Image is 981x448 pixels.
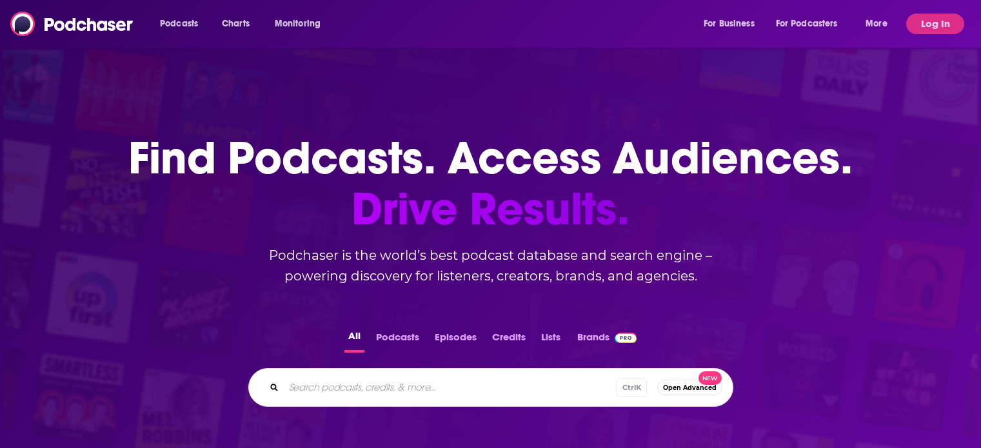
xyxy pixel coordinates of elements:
img: Podchaser Pro [615,333,637,343]
button: open menu [266,14,337,34]
a: Charts [213,14,257,34]
button: Credits [488,327,530,353]
span: Open Advanced [663,384,717,391]
button: Open AdvancedNew [657,380,722,395]
span: Drive Results. [128,184,853,235]
a: BrandsPodchaser Pro [577,327,637,353]
span: Charts [222,15,250,33]
span: For Podcasters [776,15,838,33]
span: More [866,15,887,33]
h1: Find Podcasts. Access Audiences. [128,133,853,235]
div: Search podcasts, credits, & more... [248,368,733,407]
h2: Podchaser is the world’s best podcast database and search engine – powering discovery for listene... [233,245,749,286]
button: open menu [695,14,771,34]
span: For Business [704,15,755,33]
button: All [344,327,364,353]
button: open menu [151,14,215,34]
button: open menu [768,14,857,34]
button: Podcasts [372,327,423,353]
button: Lists [537,327,564,353]
span: New [699,371,722,385]
input: Search podcasts, credits, & more... [284,377,617,398]
button: Log In [906,14,964,34]
button: Episodes [431,327,481,353]
img: Podchaser - Follow, Share and Rate Podcasts [10,12,134,36]
span: Ctrl K [617,378,647,397]
button: open menu [857,14,904,34]
span: Podcasts [160,15,198,33]
span: Monitoring [275,15,321,33]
